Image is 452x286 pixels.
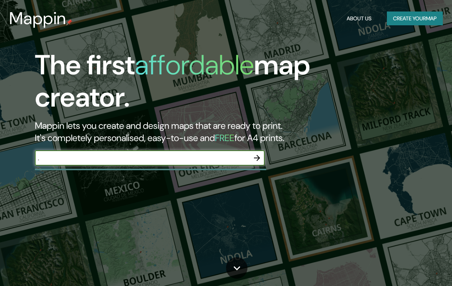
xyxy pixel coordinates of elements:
button: Create yourmap [387,12,443,26]
h2: Mappin lets you create and design maps that are ready to print. It's completely personalised, eas... [35,120,396,144]
h5: FREE [215,132,234,144]
h1: The first map creator. [35,49,396,120]
img: mappin-pin [66,19,72,25]
h3: Mappin [9,8,66,28]
button: About Us [344,12,375,26]
h1: affordable [135,47,254,83]
input: Choose your favourite place [35,154,249,163]
iframe: Help widget launcher [384,256,444,278]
